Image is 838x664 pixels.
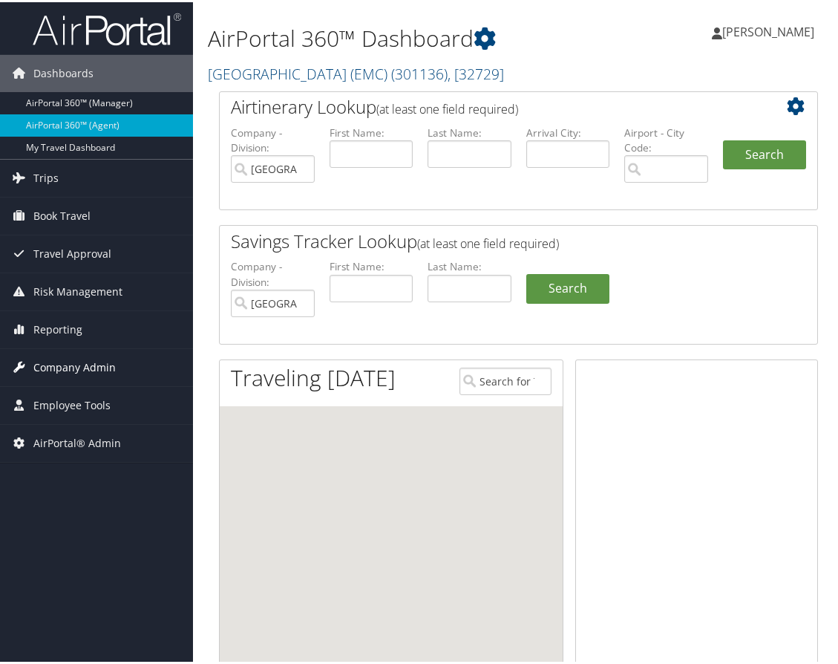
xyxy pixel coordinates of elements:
[330,257,413,272] label: First Name:
[526,123,610,138] label: Arrival City:
[208,21,622,52] h1: AirPortal 360™ Dashboard
[33,53,94,90] span: Dashboards
[33,157,59,195] span: Trips
[33,271,122,308] span: Risk Management
[428,257,511,272] label: Last Name:
[712,7,829,52] a: [PERSON_NAME]
[624,123,708,154] label: Airport - City Code:
[33,233,111,270] span: Travel Approval
[391,62,448,82] span: ( 301136 )
[459,365,551,393] input: Search for Traveler
[448,62,504,82] span: , [ 32729 ]
[33,347,116,384] span: Company Admin
[417,233,559,250] span: (at least one field required)
[33,309,82,346] span: Reporting
[231,227,756,252] h2: Savings Tracker Lookup
[208,62,504,82] a: [GEOGRAPHIC_DATA] (EMC)
[231,257,315,287] label: Company - Division:
[722,22,814,38] span: [PERSON_NAME]
[33,10,181,45] img: airportal-logo.png
[33,385,111,422] span: Employee Tools
[231,287,315,315] input: search accounts
[33,195,91,232] span: Book Travel
[428,123,511,138] label: Last Name:
[231,123,315,154] label: Company - Division:
[231,360,396,391] h1: Traveling [DATE]
[723,138,807,168] button: Search
[376,99,518,115] span: (at least one field required)
[526,272,610,302] a: Search
[231,92,756,117] h2: Airtinerary Lookup
[33,423,121,460] span: AirPortal® Admin
[330,123,413,138] label: First Name:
